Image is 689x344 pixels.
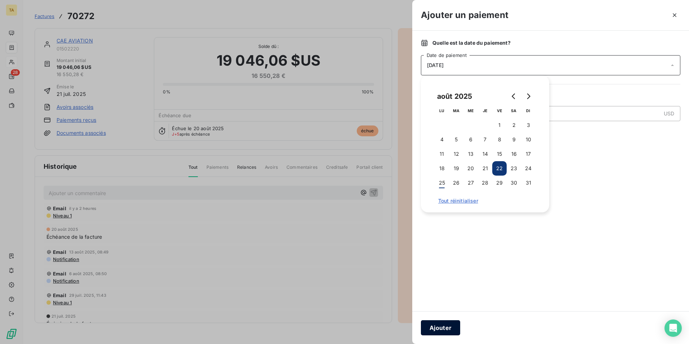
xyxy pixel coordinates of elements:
[421,9,508,22] h3: Ajouter un paiement
[435,176,449,190] button: 25
[664,319,682,337] div: Open Intercom Messenger
[507,118,521,132] button: 2
[449,176,463,190] button: 26
[478,147,492,161] button: 14
[507,89,521,103] button: Go to previous month
[449,161,463,176] button: 19
[521,147,535,161] button: 17
[463,132,478,147] button: 6
[521,176,535,190] button: 31
[521,103,535,118] th: dimanche
[463,103,478,118] th: mercredi
[521,132,535,147] button: 10
[427,62,444,68] span: [DATE]
[507,103,521,118] th: samedi
[507,161,521,176] button: 23
[432,39,511,47] span: Quelle est la date du paiement ?
[478,176,492,190] button: 28
[435,103,449,118] th: lundi
[435,132,449,147] button: 4
[492,147,507,161] button: 15
[492,132,507,147] button: 8
[478,103,492,118] th: jeudi
[449,132,463,147] button: 5
[478,132,492,147] button: 7
[507,176,521,190] button: 30
[435,91,475,102] div: août 2025
[492,161,507,176] button: 22
[435,147,449,161] button: 11
[421,320,460,335] button: Ajouter
[492,118,507,132] button: 1
[521,89,535,103] button: Go to next month
[438,198,532,204] span: Tout réinitialiser
[463,176,478,190] button: 27
[463,161,478,176] button: 20
[507,147,521,161] button: 16
[521,161,535,176] button: 24
[507,132,521,147] button: 9
[492,176,507,190] button: 29
[463,147,478,161] button: 13
[492,103,507,118] th: vendredi
[521,118,535,132] button: 3
[449,103,463,118] th: mardi
[435,161,449,176] button: 18
[449,147,463,161] button: 12
[478,161,492,176] button: 21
